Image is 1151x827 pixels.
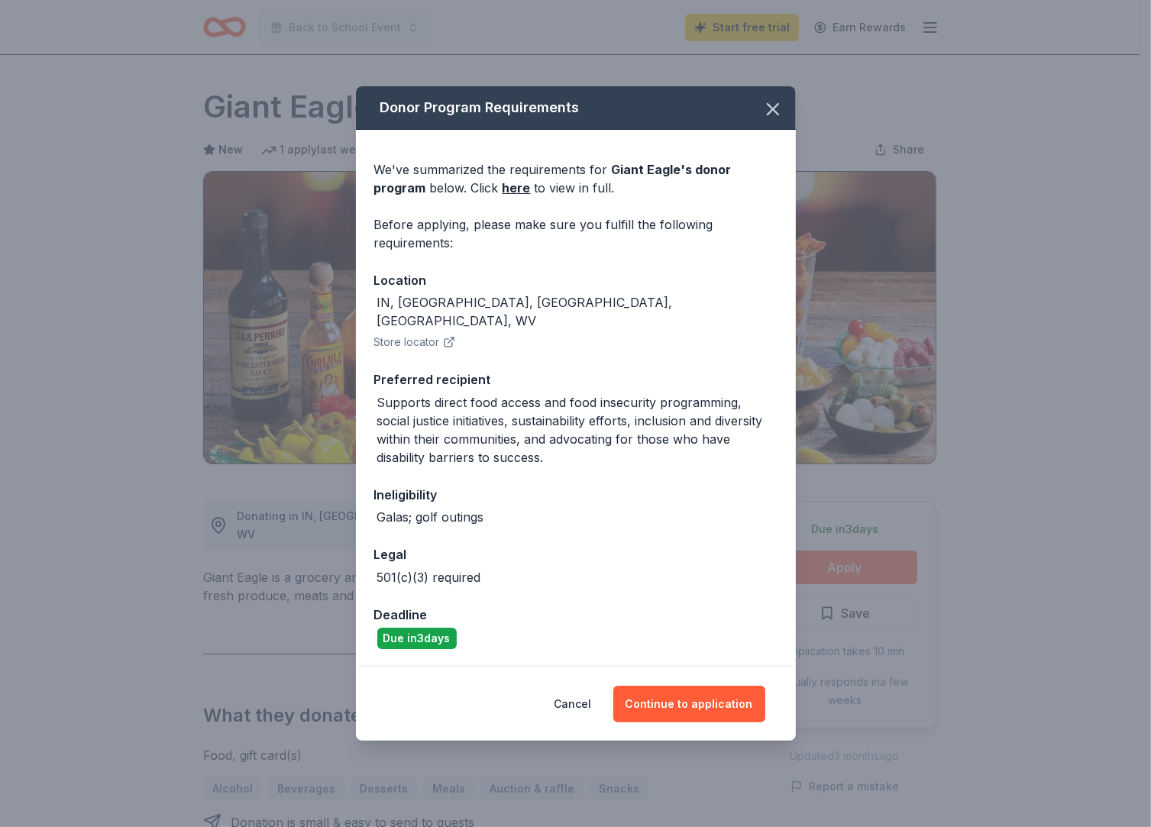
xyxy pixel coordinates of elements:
[374,270,778,290] div: Location
[377,393,778,467] div: Supports direct food access and food insecurity programming, social justice initiatives, sustaina...
[377,628,457,649] div: Due in 3 days
[377,293,778,330] div: IN, [GEOGRAPHIC_DATA], [GEOGRAPHIC_DATA], [GEOGRAPHIC_DATA], WV
[374,370,778,389] div: Preferred recipient
[356,86,796,130] div: Donor Program Requirements
[374,333,455,351] button: Store locator
[377,568,481,586] div: 501(c)(3) required
[374,215,778,252] div: Before applying, please make sure you fulfill the following requirements:
[374,605,778,625] div: Deadline
[503,179,531,197] a: here
[374,160,778,197] div: We've summarized the requirements for below. Click to view in full.
[377,508,484,526] div: Galas; golf outings
[374,544,778,564] div: Legal
[554,686,592,722] button: Cancel
[613,686,765,722] button: Continue to application
[374,485,778,505] div: Ineligibility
